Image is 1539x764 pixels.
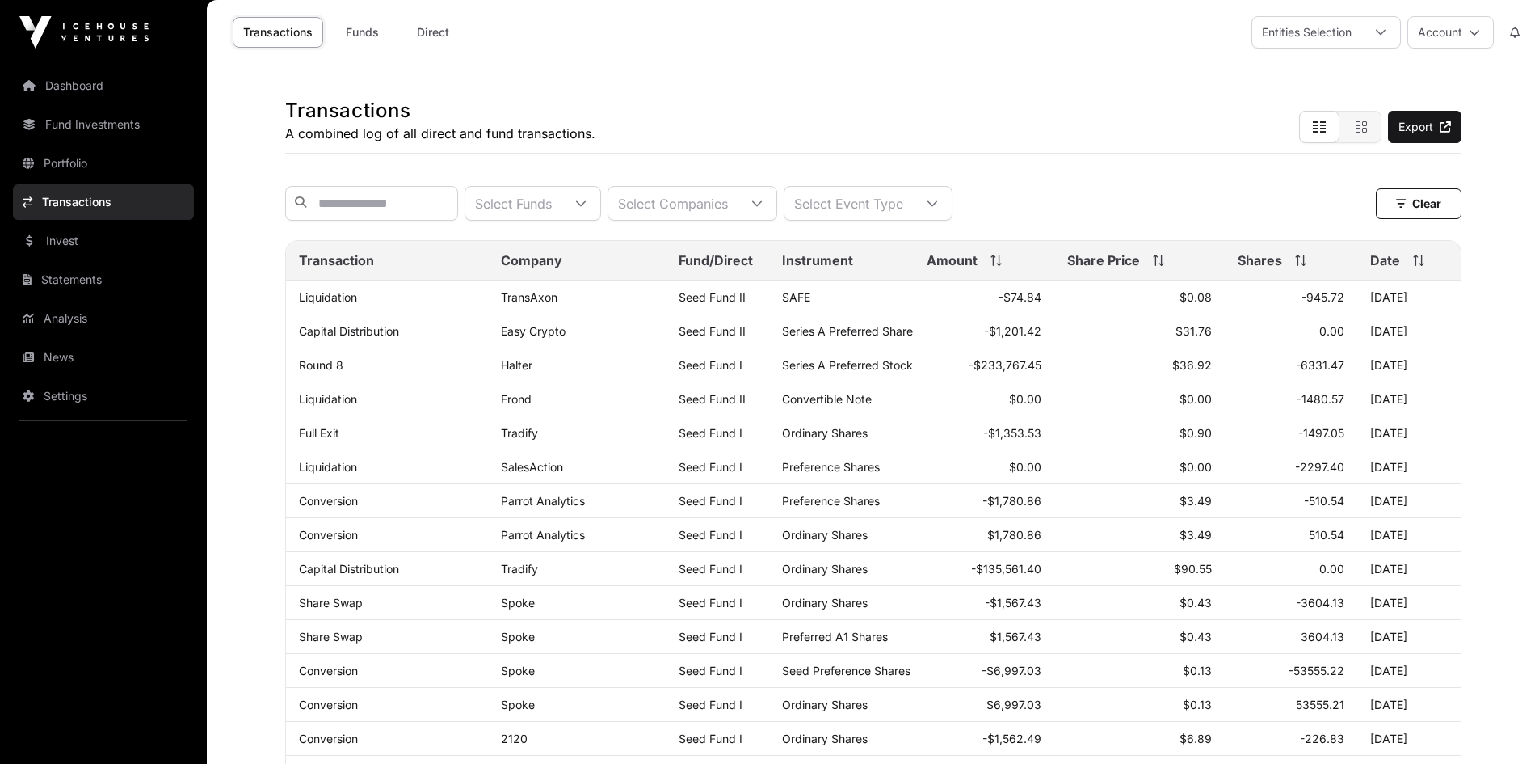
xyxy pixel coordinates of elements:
[1183,698,1212,711] span: $0.13
[782,528,868,542] span: Ordinary Shares
[1407,16,1494,49] button: Account
[1370,251,1400,270] span: Date
[679,596,742,610] a: Seed Fund I
[1357,586,1461,620] td: [DATE]
[233,17,323,48] a: Transactions
[1179,494,1212,508] span: $3.49
[501,596,535,610] a: Spoke
[1357,654,1461,688] td: [DATE]
[501,426,538,440] a: Tradify
[1179,460,1212,474] span: $0.00
[1295,460,1344,474] span: -2297.40
[501,664,535,677] a: Spoke
[1357,382,1461,416] td: [DATE]
[782,324,913,338] span: Series A Preferred Share
[784,187,913,220] div: Select Event Type
[679,392,746,406] a: Seed Fund II
[299,426,339,440] a: Full Exit
[782,460,880,474] span: Preference Shares
[1357,688,1461,722] td: [DATE]
[679,460,742,474] a: Seed Fund I
[782,664,910,677] span: Seed Preference Shares
[1357,314,1461,348] td: [DATE]
[501,324,566,338] a: Easy Crypto
[782,596,868,610] span: Ordinary Shares
[679,664,742,677] a: Seed Fund I
[299,324,399,338] a: Capital Distribution
[1179,392,1212,406] span: $0.00
[914,382,1054,416] td: $0.00
[1357,416,1461,450] td: [DATE]
[679,732,742,745] a: Seed Fund I
[501,392,532,406] a: Frond
[299,732,358,745] a: Conversion
[914,314,1054,348] td: -$1,201.42
[1175,324,1212,338] span: $31.76
[1179,732,1212,745] span: $6.89
[1296,596,1344,610] span: -3604.13
[782,290,810,304] span: SAFE
[1301,630,1344,644] span: 3604.13
[1357,620,1461,654] td: [DATE]
[679,324,746,338] a: Seed Fund II
[1357,518,1461,552] td: [DATE]
[1309,528,1344,542] span: 510.54
[1357,484,1461,518] td: [DATE]
[299,528,358,542] a: Conversion
[1174,562,1212,576] span: $90.55
[1238,251,1282,270] span: Shares
[914,484,1054,518] td: -$1,780.86
[679,630,742,644] a: Seed Fund I
[1289,664,1344,677] span: -53555.22
[679,494,742,508] a: Seed Fund I
[13,184,194,220] a: Transactions
[914,281,1054,314] td: -$74.84
[1179,630,1212,644] span: $0.43
[501,732,528,745] a: 2120
[13,146,194,181] a: Portfolio
[501,630,535,644] a: Spoke
[914,416,1054,450] td: -$1,353.53
[679,562,742,576] a: Seed Fund I
[299,290,357,304] a: Liquidation
[679,528,742,542] a: Seed Fund I
[914,348,1054,382] td: -$233,767.45
[1183,664,1212,677] span: $0.13
[914,552,1054,586] td: -$135,561.40
[914,586,1054,620] td: -$1,567.43
[285,98,595,124] h1: Transactions
[782,698,868,711] span: Ordinary Shares
[782,426,868,440] span: Ordinary Shares
[1179,528,1212,542] span: $3.49
[1357,722,1461,756] td: [DATE]
[299,392,357,406] a: Liquidation
[299,251,374,270] span: Transaction
[13,223,194,259] a: Invest
[1252,17,1361,48] div: Entities Selection
[1300,732,1344,745] span: -226.83
[679,698,742,711] a: Seed Fund I
[299,596,363,610] a: Share Swap
[782,630,888,644] span: Preferred A1 Shares
[1357,281,1461,314] td: [DATE]
[13,107,194,142] a: Fund Investments
[1319,562,1344,576] span: 0.00
[1067,251,1140,270] span: Share Price
[914,620,1054,654] td: $1,567.43
[13,301,194,336] a: Analysis
[299,494,358,508] a: Conversion
[782,562,868,576] span: Ordinary Shares
[299,698,358,711] a: Conversion
[1357,450,1461,484] td: [DATE]
[914,688,1054,722] td: $6,997.03
[782,358,913,372] span: Series A Preferred Stock
[1179,290,1212,304] span: $0.08
[501,494,585,508] a: Parrot Analytics
[299,630,363,644] a: Share Swap
[782,732,868,745] span: Ordinary Shares
[501,562,538,576] a: Tradify
[1458,686,1539,764] iframe: Chat Widget
[1179,596,1212,610] span: $0.43
[401,17,465,48] a: Direct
